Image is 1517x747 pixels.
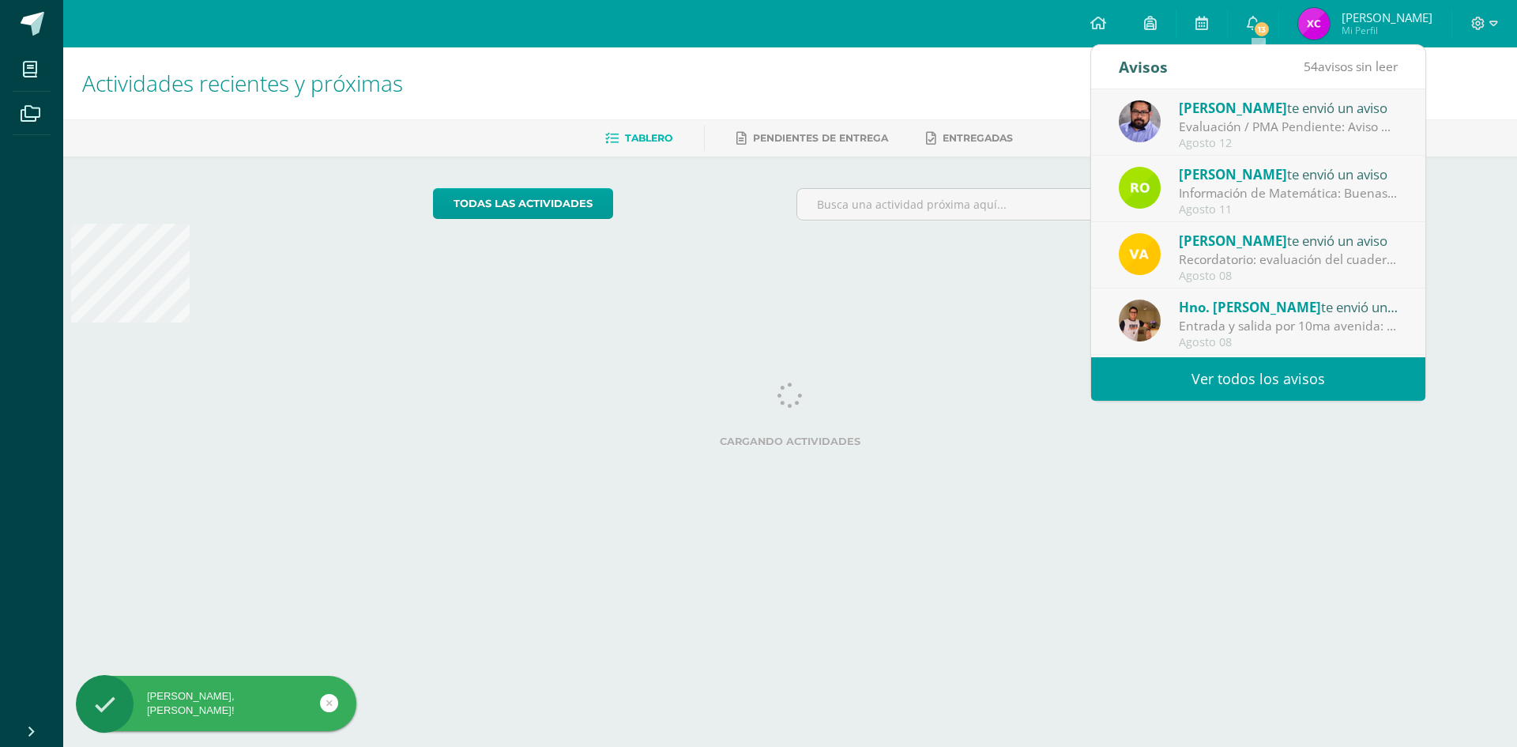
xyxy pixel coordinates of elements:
span: Pendientes de entrega [753,132,888,144]
img: fe2f5d220dae08f5bb59c8e1ae6aeac3.png [1119,100,1161,142]
div: Entrada y salida por 10ma avenida: Saludos estimados estudiantes y padres de familia, solo para i... [1179,317,1398,335]
a: Entregadas [926,126,1013,151]
span: Hno. [PERSON_NAME] [1179,298,1321,316]
div: Agosto 08 [1179,336,1398,349]
span: Actividades recientes y próximas [82,68,403,98]
div: te envió un aviso [1179,296,1398,317]
span: [PERSON_NAME] [1179,165,1287,183]
span: [PERSON_NAME] [1342,9,1432,25]
label: Cargando actividades [433,436,1148,447]
img: 984536e3d2068a4a82091e43a560d1e8.png [1298,8,1330,40]
span: Entregadas [943,132,1013,144]
div: Avisos [1119,45,1168,89]
div: Recordatorio: evaluación del cuaderno (tercera unidad): Buenas tardes, estimados estudiantes: les... [1179,251,1398,269]
a: Tablero [605,126,672,151]
div: te envió un aviso [1179,164,1398,184]
div: te envió un aviso [1179,97,1398,118]
span: Mi Perfil [1342,24,1432,37]
div: Agosto 11 [1179,203,1398,217]
input: Busca una actividad próxima aquí... [797,189,1147,220]
div: te envió un aviso [1179,230,1398,251]
a: Ver todos los avisos [1091,357,1425,401]
div: Evaluación / PMA Pendiente: Aviso Oficial A todos los estudiantes: Se les informa que la evaluaci... [1179,118,1398,136]
span: avisos sin leer [1304,58,1398,75]
a: todas las Actividades [433,188,613,219]
div: Agosto 08 [1179,270,1398,283]
span: 13 [1253,21,1270,38]
span: [PERSON_NAME] [1179,99,1287,117]
span: [PERSON_NAME] [1179,232,1287,250]
div: Agosto 12 [1179,137,1398,150]
img: 78707b32dfccdab037c91653f10936d8.png [1119,233,1161,275]
span: 54 [1304,58,1318,75]
a: Pendientes de entrega [736,126,888,151]
div: [PERSON_NAME], [PERSON_NAME]! [76,689,356,718]
div: Información de Matemática: Buenas tardes, bendiciones para usted y familia. Les informo sobre las... [1179,184,1398,202]
img: fb77d4dd8f1c1b98edfade1d400ecbce.png [1119,300,1161,341]
span: Tablero [625,132,672,144]
img: 53ebae3843709d0b88523289b497d643.png [1119,167,1161,209]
